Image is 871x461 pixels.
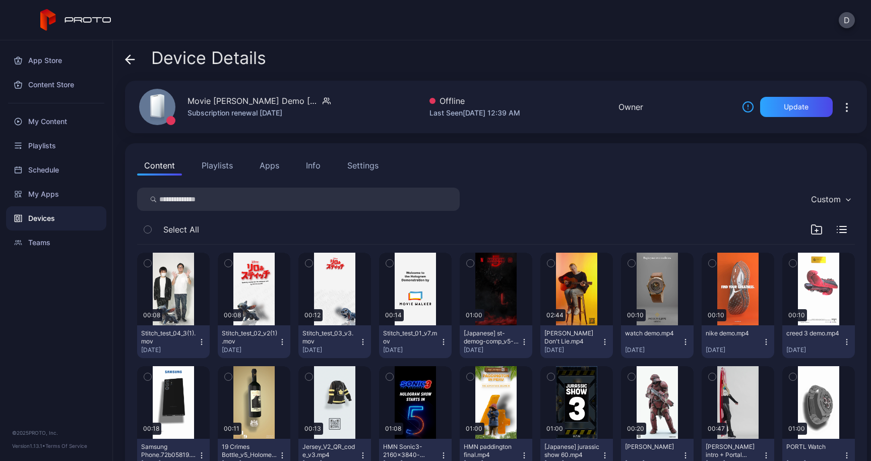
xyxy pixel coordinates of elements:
[383,346,440,354] div: [DATE]
[306,159,321,171] div: Info
[464,443,519,459] div: HMN paddington final.mp4
[6,73,106,97] a: Content Store
[137,155,182,176] button: Content
[786,443,842,451] div: PORTL Watch
[6,48,106,73] a: App Store
[782,325,855,358] button: creed 3 demo.mp4[DATE]
[347,159,379,171] div: Settings
[218,325,290,358] button: Stitch_test_02_v2(1).mov[DATE]
[839,12,855,28] button: D
[625,443,680,451] div: HUXLEY
[302,346,359,354] div: [DATE]
[299,155,328,176] button: Info
[253,155,286,176] button: Apps
[141,329,197,345] div: Stitch_test_04_3(1).mov
[544,329,600,345] div: Ryan Pollie's Don't Lie.mp4
[625,346,681,354] div: [DATE]
[6,231,106,255] a: Teams
[298,325,371,358] button: Stitch_test_03_v3.mov[DATE]
[806,188,855,211] button: Custom
[760,97,833,117] button: Update
[540,325,613,358] button: [PERSON_NAME] Don't Lie.mp4[DATE]
[383,329,439,345] div: Stitch_test_01_v7.mov
[379,325,452,358] button: Stitch_test_01_v7.mov[DATE]
[222,443,277,459] div: 19 Crimes Bottle_v5_Holomedia.mp4
[706,346,762,354] div: [DATE]
[621,325,694,358] button: watch demo.mp4[DATE]
[45,443,87,449] a: Terms Of Service
[811,194,841,204] div: Custom
[460,325,532,358] button: [Japanese] st-demog-comp_v5-VO_1(1).mp4[DATE]
[544,346,601,354] div: [DATE]
[6,109,106,134] a: My Content
[141,443,197,459] div: Samsung Phone.72b05819.mp4
[464,346,520,354] div: [DATE]
[429,107,520,119] div: Last Seen [DATE] 12:39 AM
[12,443,45,449] span: Version 1.13.1 •
[383,443,439,459] div: HMN Sonic3-2160x3840-v8.mp4
[195,155,240,176] button: Playlists
[702,325,774,358] button: nike demo.mp4[DATE]
[6,158,106,182] a: Schedule
[141,346,198,354] div: [DATE]
[6,134,106,158] a: Playlists
[706,329,761,337] div: nike demo.mp4
[222,346,278,354] div: [DATE]
[137,325,210,358] button: Stitch_test_04_3(1).mov[DATE]
[6,182,106,206] a: My Apps
[302,329,358,345] div: Stitch_test_03_v3.mov
[188,107,331,119] div: Subscription renewal [DATE]
[302,443,358,459] div: Jersey_V2_QR_code_v3.mp4
[12,429,100,437] div: © 2025 PROTO, Inc.
[706,443,761,459] div: Paris Hilton intro + Portal Effects
[429,95,520,107] div: Offline
[340,155,386,176] button: Settings
[786,329,842,337] div: creed 3 demo.mp4
[784,103,808,111] div: Update
[222,329,277,345] div: Stitch_test_02_v2(1).mov
[6,206,106,231] a: Devices
[544,443,600,459] div: [Japanese] jurassic show 60.mp4
[618,101,643,113] div: Owner
[786,346,843,354] div: [DATE]
[464,329,519,345] div: [Japanese] st-demog-comp_v5-VO_1(1).mp4
[151,48,266,68] span: Device Details
[188,95,319,107] div: Movie [PERSON_NAME] Demo [GEOGRAPHIC_DATA]
[163,223,199,236] span: Select All
[625,329,680,337] div: watch demo.mp4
